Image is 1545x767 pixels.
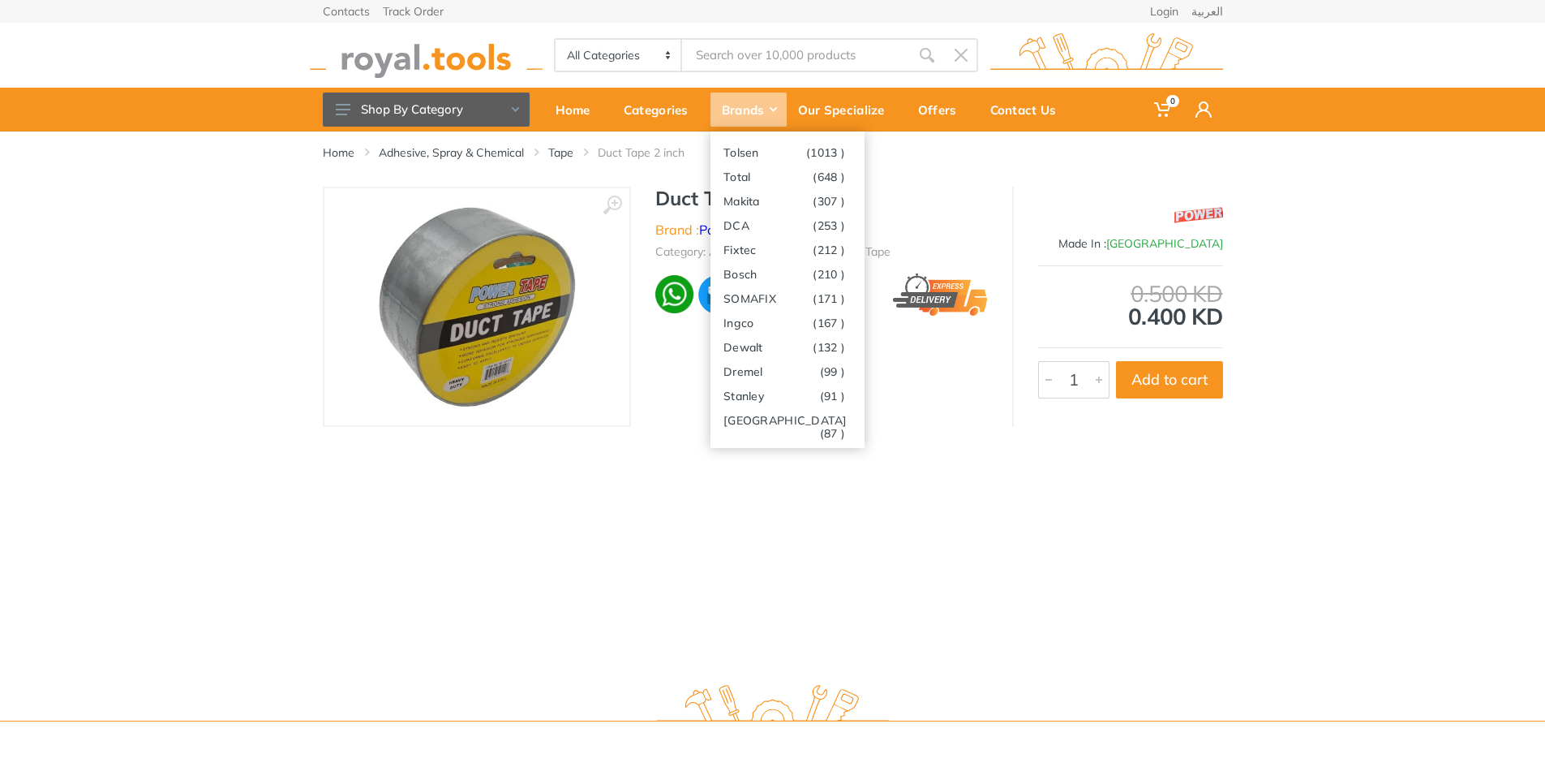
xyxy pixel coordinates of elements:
a: Tape [548,144,573,161]
input: Site search [682,38,909,72]
img: Power [1174,195,1223,235]
a: Offers [907,88,979,131]
a: SOMAFIX(171 ) [710,286,865,310]
a: 0 [1143,88,1184,131]
img: wa.webp [655,275,693,313]
img: royal.tools Logo [990,33,1223,78]
div: Categories [612,93,710,127]
span: (1013 ) [806,146,845,159]
li: Category: Adhesive, Spray & Chemical - Tape [655,243,891,261]
span: (648 ) [813,170,845,183]
a: Total(648 ) [710,164,865,188]
div: Offers [907,93,979,127]
span: (132 ) [813,341,845,354]
a: العربية [1191,6,1223,17]
a: Bosch(210 ) [710,261,865,286]
div: Our Specialize [787,93,907,127]
a: Ingco(167 ) [710,310,865,334]
span: (91 ) [819,390,844,403]
span: (253 ) [813,219,845,232]
a: Adhesive, Spray & Chemical [379,144,524,161]
button: Add to cart [1116,361,1223,399]
a: Contact Us [979,88,1079,131]
div: Contact Us [979,93,1079,127]
a: Makita(307 ) [710,188,865,213]
a: Stanley(91 ) [710,383,865,407]
a: Tolsen(1013 ) [710,140,865,164]
img: express.png [893,274,987,316]
span: (307 ) [813,195,845,208]
span: [GEOGRAPHIC_DATA] [1106,236,1223,251]
div: Brands [710,93,787,127]
a: Fixtec(212 ) [710,237,865,261]
li: Brand : [655,220,738,239]
nav: breadcrumb [323,144,1223,161]
div: Home [544,93,612,127]
a: Power [699,222,738,238]
a: Our Specialize [787,88,907,131]
a: Login [1150,6,1178,17]
span: (87 ) [819,427,844,440]
a: Track Order [383,6,444,17]
a: Categories [612,88,710,131]
h1: Duct Tape 2 inch [655,187,988,210]
a: Home [323,144,354,161]
img: royal.tools Logo [656,685,889,730]
div: Made In : [1038,235,1223,252]
a: Home [544,88,612,131]
a: Dewalt(132 ) [710,334,865,359]
span: (171 ) [813,292,845,305]
div: 0.400 KD [1038,282,1223,328]
span: (167 ) [813,317,845,330]
img: royal.tools Logo [310,33,543,78]
div: 0.500 KD [1038,282,1223,305]
a: DCA(253 ) [710,213,865,237]
span: (212 ) [813,243,845,256]
span: 0 [1166,95,1179,107]
li: Duct Tape 2 inch [598,144,709,161]
span: (99 ) [819,365,844,378]
img: ma.webp [697,274,739,316]
a: Dremel(99 ) [710,359,865,383]
button: Shop By Category [323,93,530,127]
a: Contacts [323,6,370,17]
span: (210 ) [813,268,845,281]
a: [GEOGRAPHIC_DATA](87 ) [710,407,865,432]
select: Category [556,40,683,71]
img: Royal Tools - Duct Tape 2 inch [375,205,579,409]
